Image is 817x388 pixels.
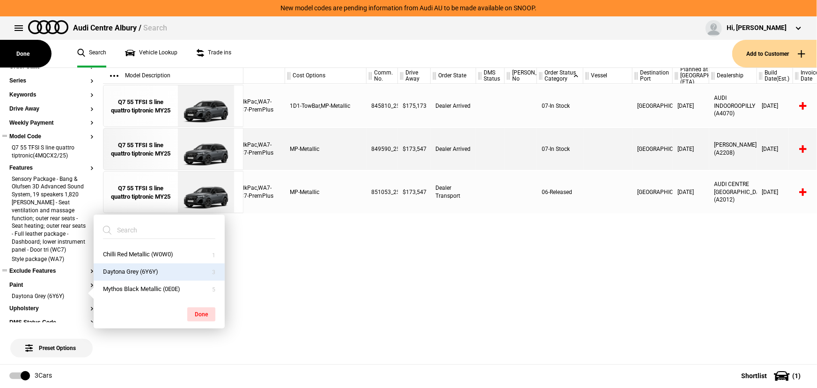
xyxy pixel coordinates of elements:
[187,307,215,321] button: Done
[398,85,431,127] div: $175,173
[77,40,106,67] a: Search
[9,320,94,334] section: DMS Status Code
[709,171,757,213] div: AUDI CENTRE [GEOGRAPHIC_DATA] (A2012)
[108,85,173,127] a: Q7 55 TFSI S line quattro tiptronic MY25
[633,68,672,84] div: Destination Port
[108,141,173,158] div: Q7 55 TFSI S line quattro tiptronic MY25
[173,85,238,127] img: Audi_4MQCX2_25_EI_6Y6Y_WC7_WA7_1D1_PAH_N0Q_54K_(Nadin:_1D1_54K_C91_N0Q_PAH_WA7_WC7)_ext.png
[9,282,94,289] button: Paint
[398,68,430,84] div: Drive Away
[757,171,793,213] div: [DATE]
[727,23,787,33] div: Hi, [PERSON_NAME]
[367,128,398,170] div: 849590_25
[633,128,673,170] div: [GEOGRAPHIC_DATA]
[9,120,94,127] button: Weekly Payment
[108,98,173,115] div: Q7 55 TFSI S line quattro tiptronic MY25
[757,68,793,84] div: Build Date(Est.)
[367,85,398,127] div: 845810_25
[108,128,173,171] a: Q7 55 TFSI S line quattro tiptronic MY25
[196,40,231,67] a: Trade ins
[398,128,431,170] div: $173,547
[9,165,94,269] section: FeaturesSensory Package - Bang & Olufsen 3D Advanced Sound System, 19 speakers 1,820 [PERSON_NAME...
[9,106,94,120] section: Drive Away
[9,64,94,78] section: Order State
[431,171,476,213] div: Dealer Transport
[94,246,225,263] button: Chilli Red Metallic (W0W0)
[203,128,285,170] div: PAH-HiGlossBlkPac,WA7-LuxSeatPk,WC7-PremPlus
[173,172,238,214] img: Audi_4MQCX2_25_EI_6Y6Y_PAH_WA7_WC7_N0Q_54K_(Nadin:_54K_C95_N0Q_PAH_WA7_WC7)_ext.png
[673,171,709,213] div: [DATE]
[476,68,504,84] div: DMS Status
[9,144,94,161] li: Q7 55 TFSI S line quattro tiptronic(4MQCX2/25)
[792,373,801,379] span: ( 1 )
[9,292,94,302] li: Daytona Grey (6Y6Y)
[727,364,817,388] button: Shortlist(1)
[633,171,673,213] div: [GEOGRAPHIC_DATA]
[709,68,757,84] div: Dealership
[27,333,76,351] span: Preset Options
[9,92,94,106] section: Keywords
[583,68,632,84] div: Vessel
[28,20,68,34] img: audi.png
[9,134,94,140] button: Model Code
[103,68,243,84] div: Model Description
[505,68,537,84] div: [PERSON_NAME] No
[35,371,52,381] div: 3 Cars
[732,40,817,67] button: Add to Customer
[9,134,94,164] section: Model CodeQ7 55 TFSI S line quattro tiptronic(4MQCX2/25)
[9,175,94,255] li: Sensory Package - Bang & Olufsen 3D Advanced Sound System, 19 speakers 1,820 [PERSON_NAME] - Seat...
[9,282,94,306] section: PaintDaytona Grey (6Y6Y)
[203,68,285,84] div: Packs
[431,128,476,170] div: Dealer Arrived
[9,255,94,265] li: Style package (WA7)
[367,171,398,213] div: 851053_25
[673,128,709,170] div: [DATE]
[9,268,94,282] section: Exclude Features
[9,306,94,312] button: Upholstery
[125,40,177,67] a: Vehicle Lookup
[9,120,94,134] section: Weekly Payment
[9,78,94,84] button: Series
[9,165,94,172] button: Features
[741,373,767,379] span: Shortlist
[431,85,476,127] div: Dealer Arrived
[108,184,173,201] div: Q7 55 TFSI S line quattro tiptronic MY25
[709,128,757,170] div: [PERSON_NAME] (A2208)
[537,85,583,127] div: 07-In Stock
[367,68,397,84] div: Comm. No.
[9,106,94,112] button: Drive Away
[431,68,476,84] div: Order State
[537,128,583,170] div: 07-In Stock
[757,128,793,170] div: [DATE]
[537,171,583,213] div: 06-Released
[103,222,204,239] input: Search
[673,85,709,127] div: [DATE]
[285,85,367,127] div: 1D1-TowBar,MP-Metallic
[9,320,94,326] button: DMS Status Code
[673,68,709,84] div: Planned at [GEOGRAPHIC_DATA] (ETA)
[143,23,167,32] span: Search
[9,92,94,98] button: Keywords
[537,68,583,84] div: Order Status Category
[108,172,173,214] a: Q7 55 TFSI S line quattro tiptronic MY25
[94,281,225,298] button: Mythos Black Metallic (0E0E)
[94,263,225,281] button: Daytona Grey (6Y6Y)
[285,171,367,213] div: MP-Metallic
[633,85,673,127] div: [GEOGRAPHIC_DATA]
[9,306,94,320] section: Upholstery
[285,68,366,84] div: Cost Options
[173,128,238,171] img: Audi_4MQCX2_25_EI_6Y6Y_WC7_WA7_PAH_N0Q_54K_(Nadin:_54K_C95_N0Q_PAH_WA7_WC7)_ext.png
[398,171,431,213] div: $173,547
[9,78,94,92] section: Series
[203,85,285,127] div: PAH-HiGlossBlkPac,WA7-LuxSeatPk,WC7-PremPlus
[709,85,757,127] div: AUDI INDOOROOPILLY (A4070)
[757,85,793,127] div: [DATE]
[9,268,94,275] button: Exclude Features
[73,23,167,33] div: Audi Centre Albury /
[285,128,367,170] div: MP-Metallic
[203,171,285,213] div: PAH-HiGlossBlkPac,WA7-LuxSeatPk,WC7-PremPlus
